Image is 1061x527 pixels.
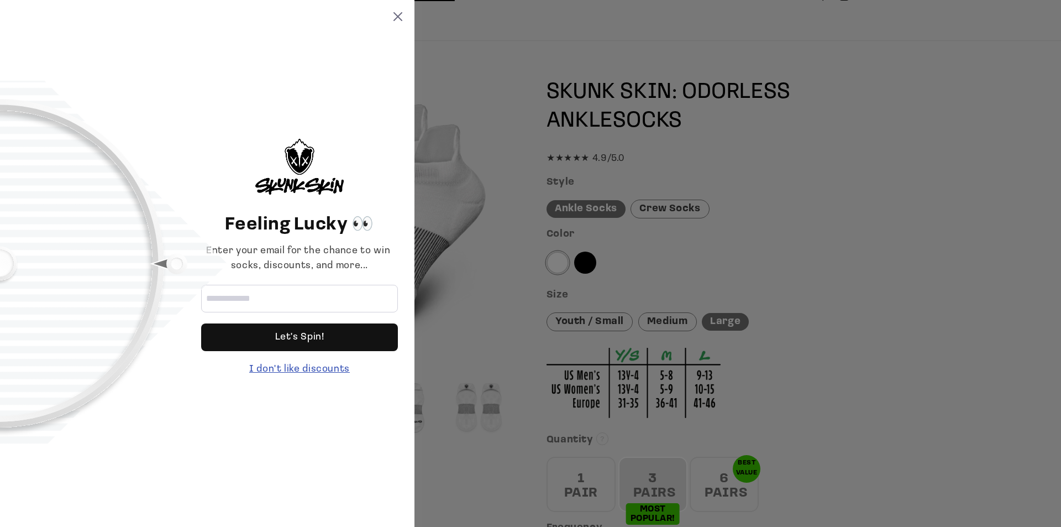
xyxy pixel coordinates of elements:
[201,244,398,274] div: Enter your email for the chance to win socks, discounts, and more...
[201,323,398,351] div: Let's Spin!
[201,285,398,312] input: Email address
[201,212,398,238] header: Feeling Lucky 👀
[275,323,324,351] div: Let's Spin!
[201,362,398,377] div: I don't like discounts
[255,139,344,195] img: logo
